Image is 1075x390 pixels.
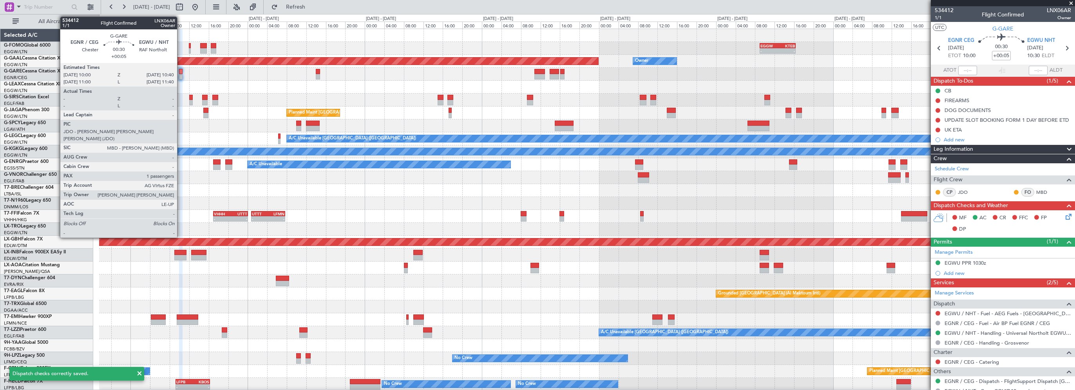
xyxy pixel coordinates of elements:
[454,352,472,364] div: No Crew
[1047,6,1071,14] span: LNX06AR
[268,217,285,221] div: -
[4,243,27,249] a: EDLW/DTM
[4,204,28,210] a: DNMM/LOS
[279,4,312,10] span: Refresh
[4,353,20,358] span: 9H-LPZ
[943,188,956,197] div: CP
[4,69,69,74] a: G-GARECessna Citation XLS+
[4,191,22,197] a: LTBA/ISL
[141,49,156,53] div: -
[4,121,21,125] span: G-SPCY
[176,385,193,389] div: -
[4,185,20,190] span: T7-BRE
[214,217,230,221] div: -
[4,314,52,319] a: T7-EMIHawker 900XP
[945,97,969,104] div: FIREARMS
[4,217,27,223] a: VHHH/HKG
[384,378,402,390] div: No Crew
[4,82,21,87] span: G-LEAX
[945,126,962,133] div: UK ETA
[4,108,49,112] a: G-JAGAPhenom 300
[111,22,131,29] div: 20:00
[945,339,1029,346] a: EGNR / CEG - Handling - Grosvenor
[892,22,911,29] div: 12:00
[934,238,952,247] span: Permits
[248,22,267,29] div: 00:00
[1042,52,1054,60] span: ELDT
[933,24,947,31] button: UTC
[4,152,27,158] a: EGGW/LTN
[760,49,778,53] div: -
[365,22,384,29] div: 00:00
[4,211,39,216] a: T7-FFIFalcon 7X
[4,49,27,55] a: EGGW/LTN
[778,49,795,53] div: -
[24,1,69,13] input: Trip Number
[778,43,795,48] div: KTEB
[130,22,150,29] div: 00:00
[4,276,55,280] a: T7-DYNChallenger 604
[189,22,209,29] div: 12:00
[4,269,50,274] a: [PERSON_NAME]/QSA
[963,52,975,60] span: 10:00
[1027,44,1043,52] span: [DATE]
[935,6,954,14] span: 534412
[1027,52,1040,60] span: 10:30
[150,22,170,29] div: 04:00
[736,22,755,29] div: 04:00
[934,201,1008,210] span: Dispatch Checks and Weather
[4,198,26,203] span: T7-N1960
[4,88,27,94] a: EGGW/LTN
[4,82,64,87] a: G-LEAXCessna Citation XLS
[443,22,462,29] div: 16:00
[4,56,69,61] a: G-GAALCessna Citation XLS+
[945,320,1050,327] a: EGNR / CEG - Fuel - Air BP Fuel EGNR / CEG
[1036,189,1054,196] a: MBD
[945,378,1071,385] a: EGNR / CEG - Dispatch - FlightSupport Dispatch [GEOGRAPHIC_DATA]
[228,22,248,29] div: 20:00
[934,278,954,287] span: Services
[501,22,521,29] div: 04:00
[209,22,228,29] div: 16:00
[948,44,964,52] span: [DATE]
[959,214,966,222] span: MF
[934,300,955,309] span: Dispatch
[4,256,27,262] a: EDLW/DTM
[4,69,22,74] span: G-GARE
[4,95,49,99] a: G-SIRSCitation Excel
[4,56,22,61] span: G-GAAL
[1047,77,1058,85] span: (1/5)
[4,237,21,242] span: LX-GBH
[4,237,43,242] a: LX-GBHFalcon 7X
[176,379,193,384] div: LFPB
[945,260,986,266] div: EGWU PPR 1030z
[601,327,728,338] div: A/C Unavailable [GEOGRAPHIC_DATA] ([GEOGRAPHIC_DATA])
[945,310,1071,317] a: EGWU / NHT - Fuel - AEG Fuels - [GEOGRAPHIC_DATA] / [GEOGRAPHIC_DATA]
[944,136,1071,143] div: Add new
[252,217,268,221] div: -
[760,43,778,48] div: EGGW
[287,22,306,29] div: 08:00
[4,43,24,48] span: G-FOMO
[483,16,513,22] div: [DATE] - [DATE]
[268,211,285,216] div: LFMN
[4,101,24,107] a: EGLF/FAB
[1027,37,1055,45] span: EGWU NHT
[20,19,83,24] span: All Aircraft
[289,107,412,119] div: Planned Maint [GEOGRAPHIC_DATA] ([GEOGRAPHIC_DATA])
[600,16,630,22] div: [DATE] - [DATE]
[979,214,986,222] span: AC
[423,22,443,29] div: 12:00
[635,55,648,67] div: Owner
[944,270,1071,276] div: Add new
[133,4,170,11] span: [DATE] - [DATE]
[934,145,973,154] span: Leg Information
[1041,214,1047,222] span: FP
[4,108,22,112] span: G-JAGA
[934,175,963,184] span: Flight Crew
[326,22,346,29] div: 16:00
[948,37,974,45] span: EGNR CEG
[404,22,423,29] div: 08:00
[1047,14,1071,21] span: Owner
[92,22,111,29] div: 16:00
